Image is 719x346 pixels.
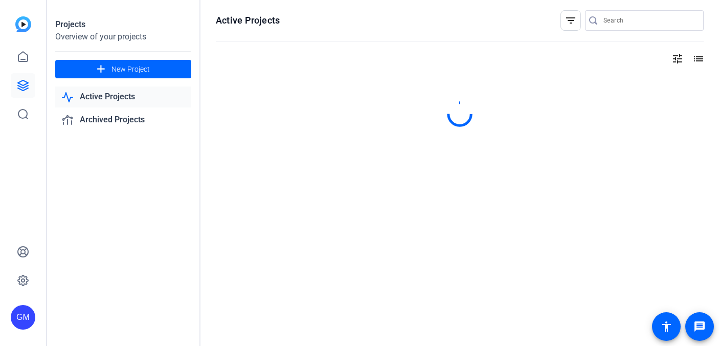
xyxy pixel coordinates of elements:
[216,14,280,27] h1: Active Projects
[691,53,704,65] mat-icon: list
[603,14,695,27] input: Search
[55,86,191,107] a: Active Projects
[693,320,706,333] mat-icon: message
[111,64,150,75] span: New Project
[55,18,191,31] div: Projects
[55,31,191,43] div: Overview of your projects
[565,14,577,27] mat-icon: filter_list
[671,53,684,65] mat-icon: tune
[660,320,672,333] mat-icon: accessibility
[11,305,35,330] div: GM
[55,110,191,131] a: Archived Projects
[15,16,31,32] img: blue-gradient.svg
[95,63,107,76] mat-icon: add
[55,60,191,78] button: New Project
